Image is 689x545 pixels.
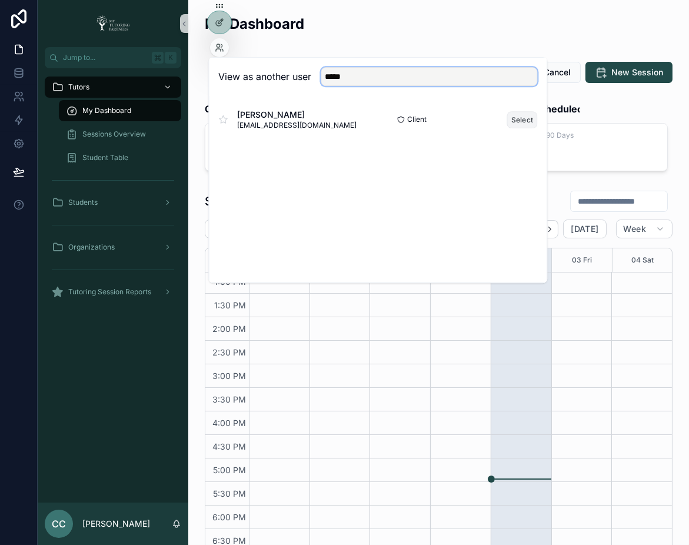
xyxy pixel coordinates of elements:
p: [PERSON_NAME] [82,518,150,530]
span: 4:00 PM [209,418,249,428]
img: App logo [92,14,134,33]
button: Jump to...K [45,47,181,68]
button: Next [542,220,558,238]
span: 1:00 PM [211,277,249,287]
a: Students [45,192,181,213]
span: Jump to... [63,53,147,62]
a: Tutors [45,77,181,98]
span: Sessions [205,102,261,116]
button: 03 Fri [572,248,592,272]
span: Client [407,115,427,124]
a: Sessions Overview [59,124,181,145]
span: 3:00 PM [209,371,249,381]
span: 5:30 PM [210,488,249,499]
button: Select [507,111,538,128]
span: 1:30 PM [211,300,249,310]
span: 6:00 PM [209,512,249,522]
a: Tutoring Session Reports [45,281,181,303]
span: Sessions Overview [82,129,146,139]
h2: View as another user [218,69,311,84]
button: Week [616,220,673,238]
span: CC [52,517,66,531]
span: Last 90 Days [531,131,660,140]
span: Tutors [68,82,89,92]
span: Sessions [523,102,580,116]
a: My Dashboard [59,100,181,121]
button: [DATE] [563,220,606,238]
span: Student Table [82,153,128,162]
span: [DATE] [571,224,598,234]
div: scrollable content [38,68,188,318]
span: 2:00 PM [209,324,249,334]
h2: My Dashboard [205,14,304,34]
span: 2:30 PM [209,347,249,357]
span: [EMAIL_ADDRESS][DOMAIN_NAME] [237,121,357,130]
span: My Dashboard [82,106,131,115]
span: Week [624,224,646,234]
span: Tutoring Session Reports [68,287,151,297]
span: New Session [611,67,663,78]
span: 5:00 PM [210,465,249,475]
span: K [166,53,175,62]
span: 4:30 PM [209,441,249,451]
strong: Rescheduled [523,103,584,115]
button: 04 Sat [631,248,654,272]
h1: Sessions Calendar [205,193,309,210]
strong: Completed [205,103,256,115]
span: Students [68,198,98,207]
span: Organizations [68,242,115,252]
span: 3:30 PM [209,394,249,404]
a: Organizations [45,237,181,258]
button: New Session [585,62,673,83]
a: Student Table [59,147,181,168]
span: [PERSON_NAME] [237,109,357,121]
